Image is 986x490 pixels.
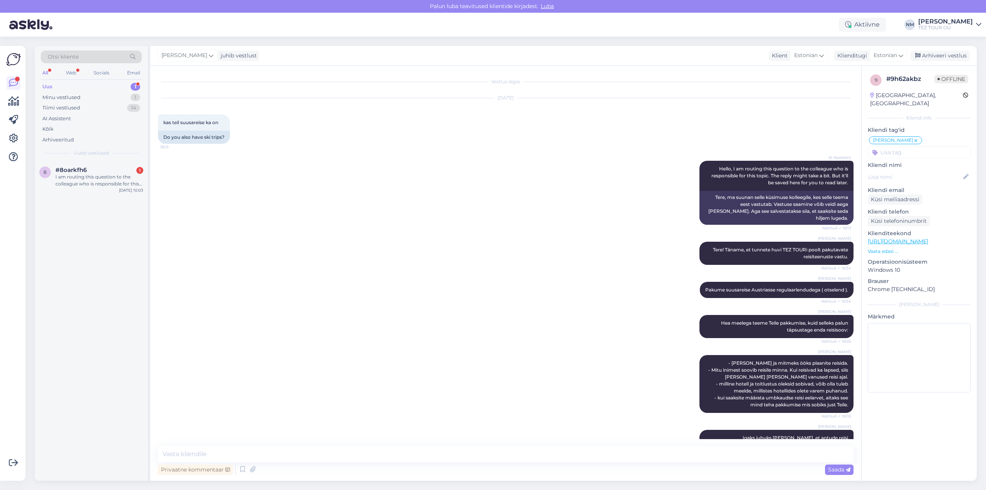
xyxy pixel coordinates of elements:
[875,77,877,83] span: 9
[934,75,968,83] span: Offline
[828,466,850,473] span: Saada
[48,53,79,61] span: Otsi kliente
[794,51,818,60] span: Estonian
[55,167,87,173] span: #8oarkfh6
[874,51,897,60] span: Estonian
[218,52,257,60] div: juhib vestlust
[868,208,971,216] p: Kliendi telefon
[44,169,47,175] span: 8
[818,349,851,355] span: [PERSON_NAME]
[821,298,851,304] span: Nähtud ✓ 18:34
[131,83,140,91] div: 1
[126,68,142,78] div: Email
[868,277,971,285] p: Brauser
[822,155,851,160] span: AI Assistent
[868,115,971,121] div: Kliendi info
[821,265,851,271] span: Nähtud ✓ 18:34
[721,320,849,333] span: Hea meelega teeme Teile pakkumise, kuid selleks palun täpsustage enda reisisoov:
[839,18,886,32] div: Aktiivne
[822,225,851,231] span: Nähtud ✓ 18:13
[699,191,854,225] div: Tere, ma suunan selle küsimuse kolleegile, kes selle teema eest vastutab. Vastuse saamine võib ve...
[708,360,849,407] span: - [PERSON_NAME] ja mitmeks ööks plaanite reisida. - Mitu inimest soovib reisile minna. Kui reisiv...
[705,435,849,475] span: Igaks juhuks [PERSON_NAME], et antude reisi broneerimstingused erinevad tavapärasest. Lennupileti...
[538,3,556,10] span: Luba
[158,465,233,475] div: Privaatne kommentaar
[42,125,54,133] div: Kõik
[818,309,851,315] span: [PERSON_NAME]
[868,238,928,245] a: [URL][DOMAIN_NAME]
[868,248,971,255] p: Vaata edasi ...
[868,146,971,158] input: Lisa tag
[818,276,851,281] span: [PERSON_NAME]
[918,19,981,31] a: [PERSON_NAME]TEZ TOUR OÜ
[868,173,962,181] input: Lisa nimi
[818,424,851,429] span: [PERSON_NAME]
[55,173,143,187] div: I am routing this question to the colleague who is responsible for this topic. The reply might ta...
[918,19,973,25] div: [PERSON_NAME]
[131,94,140,101] div: 1
[42,94,80,101] div: Minu vestlused
[42,136,74,144] div: Arhiveeritud
[42,104,80,112] div: Tiimi vestlused
[769,52,788,60] div: Klient
[868,266,971,274] p: Windows 10
[868,186,971,194] p: Kliendi email
[868,216,930,226] div: Küsi telefoninumbrit
[918,25,973,31] div: TEZ TOUR OÜ
[64,68,78,78] div: Web
[904,19,915,30] div: NM
[42,83,52,91] div: Uus
[868,161,971,169] p: Kliendi nimi
[161,51,207,60] span: [PERSON_NAME]
[6,52,21,67] img: Askly Logo
[886,74,934,84] div: # 9h62akbz
[713,247,849,259] span: Tere! Täname, et tunnete huvi TEZ TOURi poolt pakutavate reisiteenuste vastu.
[158,94,854,101] div: [DATE]
[42,115,71,123] div: AI Assistent
[911,51,970,61] div: Arhiveeri vestlus
[870,91,963,108] div: [GEOGRAPHIC_DATA], [GEOGRAPHIC_DATA]
[818,236,851,241] span: [PERSON_NAME]
[868,258,971,266] p: Operatsioonisüsteem
[74,150,109,157] span: Uued vestlused
[158,131,230,144] div: Do you also have ski trips?
[822,338,851,344] span: Nähtud ✓ 18:35
[834,52,867,60] div: Klienditugi
[868,194,922,205] div: Küsi meiliaadressi
[711,166,849,185] span: Hello, I am routing this question to the colleague who is responsible for this topic. The reply m...
[822,413,851,419] span: Nähtud ✓ 18:35
[868,229,971,237] p: Klienditeekond
[41,68,50,78] div: All
[92,68,111,78] div: Socials
[158,78,854,85] div: Vestlus algas
[868,285,971,293] p: Chrome [TECHNICAL_ID]
[163,120,218,125] span: kas teil suusareise ka on
[868,126,971,134] p: Kliendi tag'id
[705,287,848,293] span: Pakume suusareise Austriasse regulaarlendudega ( otselend ).
[868,313,971,321] p: Märkmed
[119,187,143,193] div: [DATE] 10:03
[127,104,140,112] div: 14
[136,167,143,174] div: 1
[873,138,913,143] span: [PERSON_NAME]
[160,144,189,150] span: 18:13
[868,301,971,308] div: [PERSON_NAME]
